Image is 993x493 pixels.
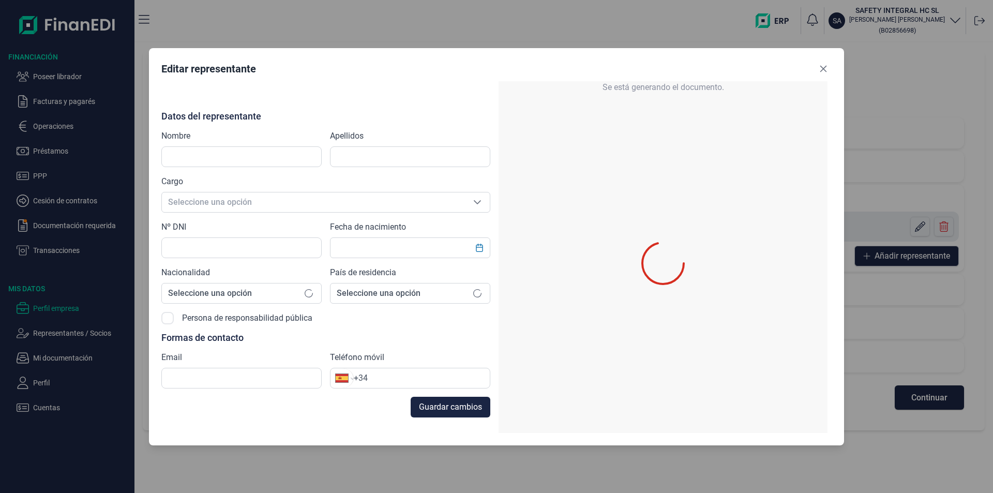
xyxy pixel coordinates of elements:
span: Seleccione una opción [330,283,465,303]
label: País de residencia [330,266,396,279]
label: Persona de responsabilidad pública [182,312,312,324]
label: Email [161,351,182,364]
span: Se está generando el documento. [603,81,724,94]
div: Seleccione una opción [465,192,490,212]
div: Editar representante [161,62,256,76]
label: Nombre [161,130,190,142]
button: Choose Date [470,238,489,257]
span: Guardar cambios [419,401,482,413]
button: Close [815,61,832,77]
span: Seleccione una opción [162,283,296,303]
button: Guardar cambios [411,397,490,417]
label: Teléfono móvil [330,351,384,364]
label: Cargo [161,175,183,188]
label: Fecha de nacimiento [330,221,406,233]
label: Apellidos [330,130,364,142]
div: Seleccione una opción [296,283,321,303]
p: Formas de contacto [161,333,490,343]
label: Nacionalidad [161,266,210,279]
div: Seleccione una opción [465,283,490,303]
span: Seleccione una opción [162,192,465,212]
p: Datos del representante [161,111,490,122]
label: Nº DNI [161,221,186,233]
